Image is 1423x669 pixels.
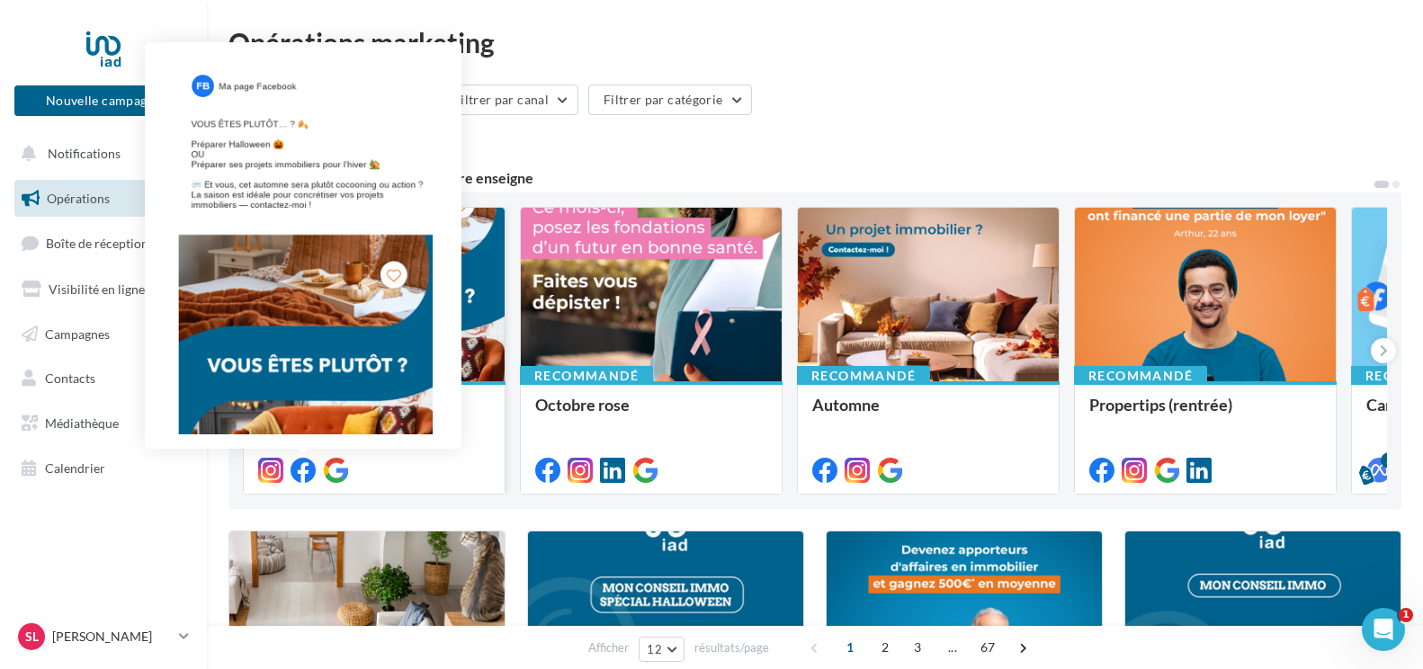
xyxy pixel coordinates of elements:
[45,326,110,341] span: Campagnes
[11,224,196,263] a: Boîte de réception7
[938,633,967,662] span: ...
[520,366,653,386] div: Recommandé
[11,450,196,487] a: Calendrier
[69,379,232,412] b: Informations personnelles
[69,550,305,568] div: Renseignez un moyen de paiement
[48,146,121,161] span: Notifications
[588,639,629,656] span: Afficher
[33,308,327,351] div: 1Renseignez vos informations obligatoires
[647,642,662,656] span: 12
[25,136,335,179] div: Suivez ce pas à pas et si besoin, écrivez-nous à
[316,8,348,40] div: Fermer
[80,190,109,219] img: Profile image for Service-Client
[172,237,185,252] div: 7
[243,366,376,386] div: Recommandé
[1074,366,1207,386] div: Recommandé
[116,195,280,213] div: Service-Client de Digitaleo
[11,316,196,353] a: Campagnes
[258,396,490,432] div: Vous êtes plutôt ?
[45,460,105,476] span: Calendrier
[639,637,685,662] button: 12
[264,132,341,148] div: opérations
[812,396,1044,432] div: Automne
[69,358,313,415] div: Aller dans l'onglet " ".
[11,180,196,218] a: Opérations
[1381,452,1397,468] div: 5
[69,429,226,465] a: Remplir mes infos
[168,147,182,162] div: 1
[903,633,932,662] span: 3
[25,628,39,646] span: SL
[11,271,196,308] a: Visibilité en ligne
[52,628,172,646] p: [PERSON_NAME]
[1399,608,1413,622] span: 1
[45,415,119,431] span: Médiathèque
[871,633,899,662] span: 2
[1362,608,1405,651] iframe: Intercom live chat
[46,236,148,251] span: Boîte de réception
[69,315,305,351] div: Renseignez vos informations obligatoires
[78,159,330,176] a: [EMAIL_ADDRESS][DOMAIN_NAME]
[18,238,73,257] p: 5 étapes
[69,502,252,521] button: Marquer comme terminée
[69,360,268,393] b: Gérer mon compte >
[228,171,1373,185] div: 5 opérations recommandées par votre enseigne
[797,366,930,386] div: Recommandé
[14,620,192,654] a: SL [PERSON_NAME]
[45,370,95,386] span: Contacts
[228,129,341,149] div: 798
[12,7,46,41] button: go back
[14,85,192,116] button: Nouvelle campagne
[47,191,110,206] span: Opérations
[228,29,1401,56] div: Opérations marketing
[836,633,864,662] span: 1
[25,71,335,136] div: Débuter avec les campagnes publicitaires
[588,85,752,115] button: Filtrer par catégorie
[11,405,196,442] a: Médiathèque
[11,135,189,173] button: Notifications 1
[49,281,145,297] span: Visibilité en ligne
[11,360,196,397] a: Contacts
[33,544,327,573] div: 2Renseignez un moyen de paiement
[694,639,769,656] span: résultats/page
[535,396,767,432] div: Octobre rose
[438,85,578,115] button: Filtrer par canal
[69,415,313,465] div: Remplir mes infos
[973,633,1003,662] span: 67
[219,238,342,257] p: Environ 12 minutes
[1089,396,1321,432] div: Propertips (rentrée)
